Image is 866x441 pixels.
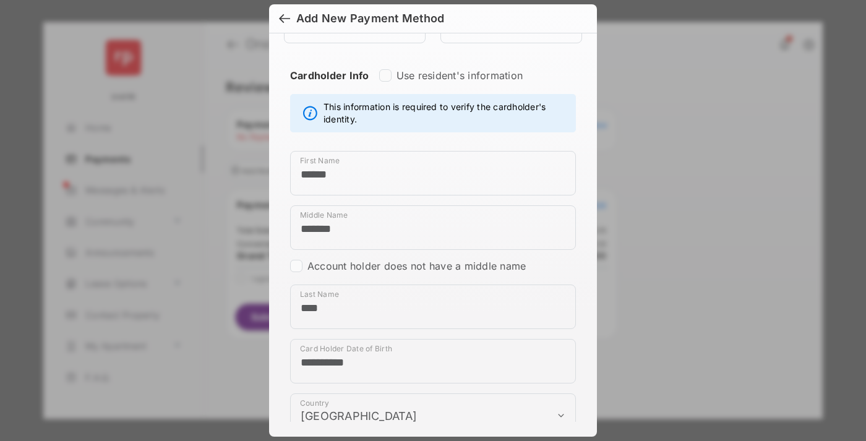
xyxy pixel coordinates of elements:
[290,393,576,438] div: payment_method_screening[postal_addresses][country]
[290,69,369,104] strong: Cardholder Info
[307,260,526,272] label: Account holder does not have a middle name
[296,12,444,25] div: Add New Payment Method
[397,69,523,82] label: Use resident's information
[324,101,569,126] span: This information is required to verify the cardholder's identity.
